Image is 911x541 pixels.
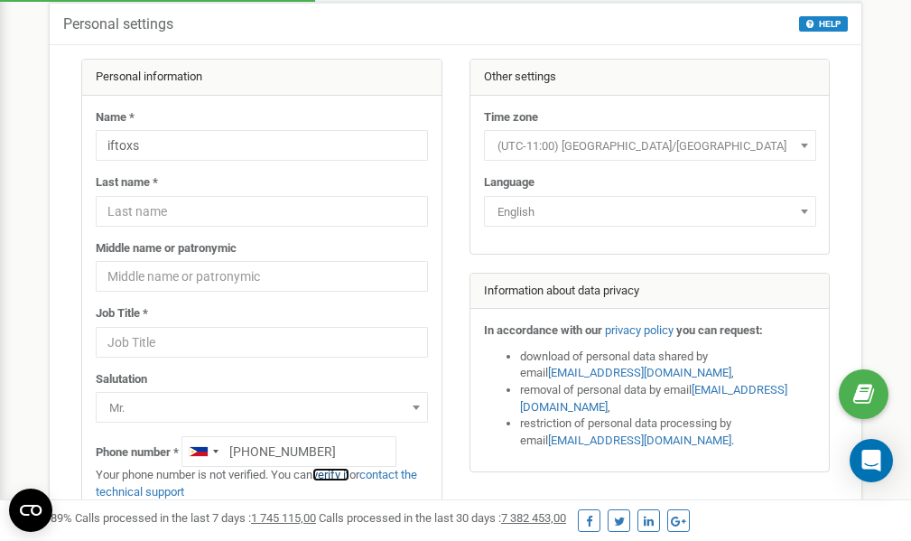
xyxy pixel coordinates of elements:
[520,349,816,382] li: download of personal data shared by email ,
[181,436,396,467] input: +1-800-555-55-55
[96,444,179,462] label: Phone number *
[96,392,428,423] span: Mr.
[484,323,602,337] strong: In accordance with our
[548,366,731,379] a: [EMAIL_ADDRESS][DOMAIN_NAME]
[470,274,830,310] div: Information about data privacy
[484,196,816,227] span: English
[96,174,158,191] label: Last name *
[9,489,52,532] button: Open CMP widget
[490,200,810,225] span: English
[63,16,173,33] h5: Personal settings
[96,468,417,499] a: contact the technical support
[96,109,135,126] label: Name *
[251,511,316,525] u: 1 745 115,00
[520,382,816,415] li: removal of personal data by email ,
[520,415,816,449] li: restriction of personal data processing by email .
[96,196,428,227] input: Last name
[799,16,848,32] button: HELP
[490,134,810,159] span: (UTC-11:00) Pacific/Midway
[102,396,422,421] span: Mr.
[484,174,535,191] label: Language
[96,371,147,388] label: Salutation
[520,383,787,414] a: [EMAIL_ADDRESS][DOMAIN_NAME]
[96,261,428,292] input: Middle name or patronymic
[75,511,316,525] span: Calls processed in the last 7 days :
[548,434,731,447] a: [EMAIL_ADDRESS][DOMAIN_NAME]
[676,323,763,337] strong: you can request:
[850,439,893,482] div: Open Intercom Messenger
[484,130,816,161] span: (UTC-11:00) Pacific/Midway
[96,130,428,161] input: Name
[484,109,538,126] label: Time zone
[319,511,566,525] span: Calls processed in the last 30 days :
[96,467,428,500] p: Your phone number is not verified. You can or
[470,60,830,96] div: Other settings
[82,60,442,96] div: Personal information
[182,437,224,466] div: Telephone country code
[605,323,674,337] a: privacy policy
[96,327,428,358] input: Job Title
[96,305,148,322] label: Job Title *
[96,240,237,257] label: Middle name or patronymic
[312,468,349,481] a: verify it
[501,511,566,525] u: 7 382 453,00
